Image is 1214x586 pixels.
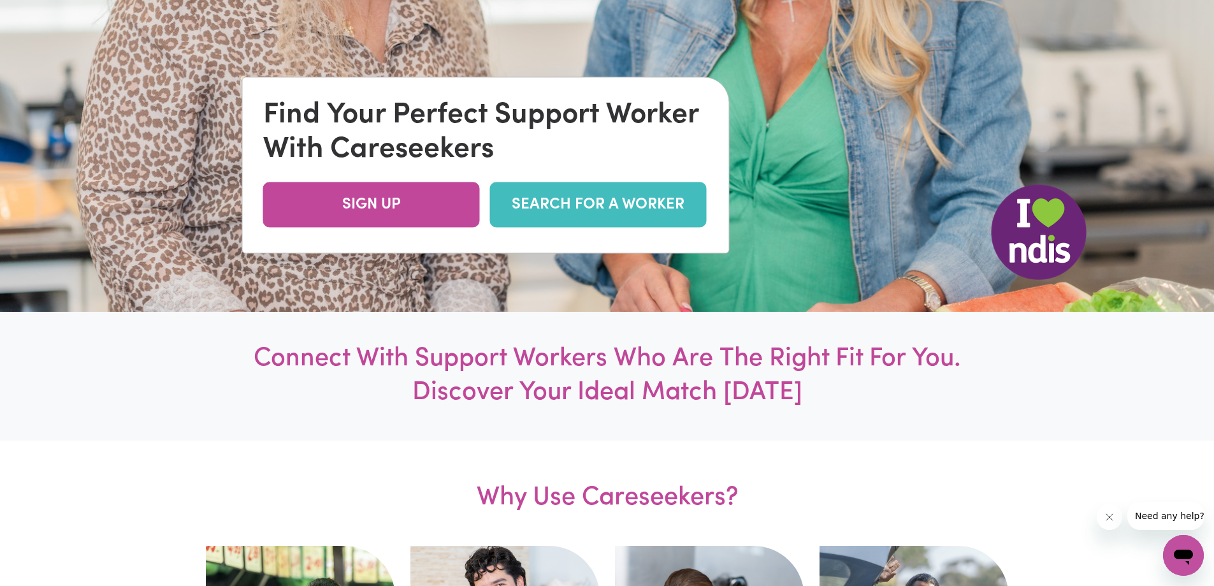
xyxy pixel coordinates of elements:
[229,342,986,410] h1: Connect With Support Workers Who Are The Right Fit For You. Discover Your Ideal Match [DATE]
[334,441,881,546] h3: Why Use Careseekers?
[991,184,1087,280] img: NDIS Logo
[1127,502,1204,530] iframe: Message from company
[263,98,709,167] div: Find Your Perfect Support Worker With Careseekers
[8,9,77,19] span: Need any help?
[1097,504,1122,530] iframe: Close message
[263,182,480,228] a: SIGN UP
[490,182,707,228] a: SEARCH FOR A WORKER
[1163,535,1204,576] iframe: Button to launch messaging window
